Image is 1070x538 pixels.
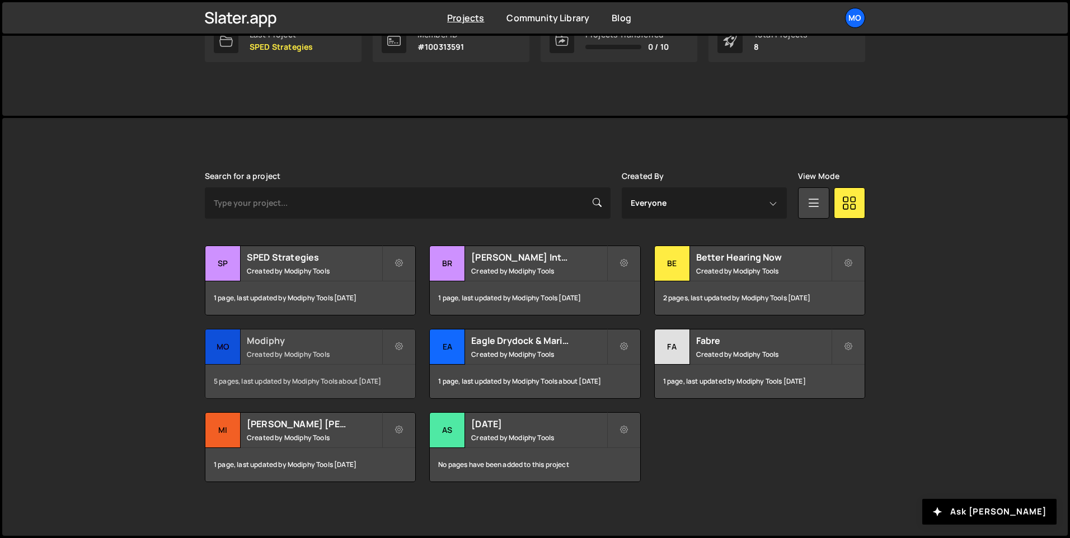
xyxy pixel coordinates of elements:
[696,266,831,276] small: Created by Modiphy Tools
[922,499,1057,525] button: Ask [PERSON_NAME]
[205,172,280,181] label: Search for a project
[247,334,382,347] h2: Modiphy
[247,266,382,276] small: Created by Modiphy Tools
[612,12,631,24] a: Blog
[247,433,382,442] small: Created by Modiphy Tools
[506,12,589,24] a: Community Library
[417,43,464,51] p: #100313591
[754,30,808,39] div: Total Projects
[471,334,606,347] h2: Eagle Drydock & Marine
[471,418,606,430] h2: [DATE]
[696,251,831,263] h2: Better Hearing Now
[654,329,865,399] a: Fa Fabre Created by Modiphy Tools 1 page, last updated by Modiphy Tools [DATE]
[205,246,416,315] a: SP SPED Strategies Created by Modiphy Tools 1 page, last updated by Modiphy Tools [DATE]
[471,433,606,442] small: Created by Modiphy Tools
[247,251,382,263] h2: SPED Strategies
[622,172,664,181] label: Created By
[205,412,416,482] a: Mi [PERSON_NAME] [PERSON_NAME] Created by Modiphy Tools 1 page, last updated by Modiphy Tools [DATE]
[250,43,313,51] p: SPED Strategies
[845,8,865,28] a: Mo
[247,350,382,359] small: Created by Modiphy Tools
[205,329,416,399] a: Mo Modiphy Created by Modiphy Tools 5 pages, last updated by Modiphy Tools about [DATE]
[585,30,669,39] div: Projects Transferred
[429,246,640,315] a: Br [PERSON_NAME] Interiors Created by Modiphy Tools 1 page, last updated by Modiphy Tools [DATE]
[429,412,640,482] a: As [DATE] Created by Modiphy Tools No pages have been added to this project
[205,20,362,62] a: Last Project SPED Strategies
[429,329,640,399] a: Ea Eagle Drydock & Marine Created by Modiphy Tools 1 page, last updated by Modiphy Tools about [D...
[471,266,606,276] small: Created by Modiphy Tools
[430,448,640,482] div: No pages have been added to this project
[430,365,640,398] div: 1 page, last updated by Modiphy Tools about [DATE]
[430,246,465,281] div: Br
[655,281,865,315] div: 2 pages, last updated by Modiphy Tools [DATE]
[417,30,464,39] div: Member ID
[250,30,313,39] div: Last Project
[654,246,865,315] a: Be Better Hearing Now Created by Modiphy Tools 2 pages, last updated by Modiphy Tools [DATE]
[471,350,606,359] small: Created by Modiphy Tools
[205,365,415,398] div: 5 pages, last updated by Modiphy Tools about [DATE]
[696,350,831,359] small: Created by Modiphy Tools
[655,365,865,398] div: 1 page, last updated by Modiphy Tools [DATE]
[205,281,415,315] div: 1 page, last updated by Modiphy Tools [DATE]
[798,172,839,181] label: View Mode
[205,413,241,448] div: Mi
[648,43,669,51] span: 0 / 10
[247,418,382,430] h2: [PERSON_NAME] [PERSON_NAME]
[447,12,484,24] a: Projects
[430,413,465,448] div: As
[205,187,611,219] input: Type your project...
[655,246,690,281] div: Be
[471,251,606,263] h2: [PERSON_NAME] Interiors
[205,246,241,281] div: SP
[655,329,690,365] div: Fa
[430,281,640,315] div: 1 page, last updated by Modiphy Tools [DATE]
[696,334,831,347] h2: Fabre
[205,448,415,482] div: 1 page, last updated by Modiphy Tools [DATE]
[430,329,465,365] div: Ea
[205,329,241,365] div: Mo
[754,43,808,51] p: 8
